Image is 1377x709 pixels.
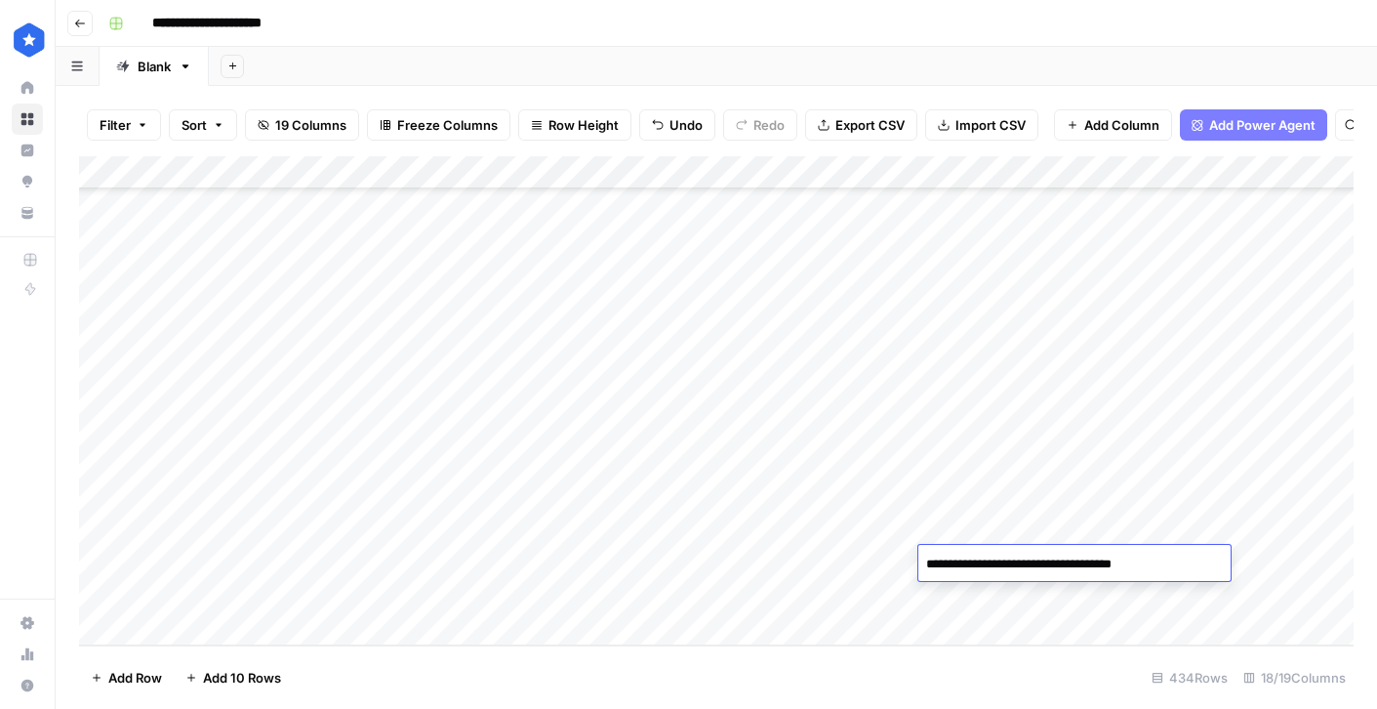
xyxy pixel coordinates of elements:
[639,109,715,141] button: Undo
[518,109,631,141] button: Row Height
[925,109,1038,141] button: Import CSV
[12,607,43,639] a: Settings
[367,109,510,141] button: Freeze Columns
[1144,662,1235,693] div: 434 Rows
[12,72,43,104] a: Home
[203,668,281,688] span: Add 10 Rows
[12,670,43,701] button: Help + Support
[12,22,47,58] img: ConsumerAffairs Logo
[100,47,209,86] a: Blank
[79,662,174,693] button: Add Row
[1084,115,1159,135] span: Add Column
[1180,109,1327,141] button: Add Power Agent
[12,197,43,229] a: Your Data
[174,662,293,693] button: Add 10 Rows
[12,166,43,197] a: Opportunities
[1209,115,1316,135] span: Add Power Agent
[245,109,359,141] button: 19 Columns
[723,109,797,141] button: Redo
[397,115,498,135] span: Freeze Columns
[169,109,237,141] button: Sort
[138,57,171,76] div: Blank
[1054,109,1172,141] button: Add Column
[275,115,346,135] span: 19 Columns
[87,109,161,141] button: Filter
[12,639,43,670] a: Usage
[955,115,1026,135] span: Import CSV
[12,104,43,135] a: Browse
[835,115,905,135] span: Export CSV
[182,115,207,135] span: Sort
[669,115,703,135] span: Undo
[753,115,785,135] span: Redo
[12,135,43,166] a: Insights
[12,16,43,64] button: Workspace: ConsumerAffairs
[805,109,917,141] button: Export CSV
[548,115,619,135] span: Row Height
[100,115,131,135] span: Filter
[108,668,162,688] span: Add Row
[1235,662,1354,693] div: 18/19 Columns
